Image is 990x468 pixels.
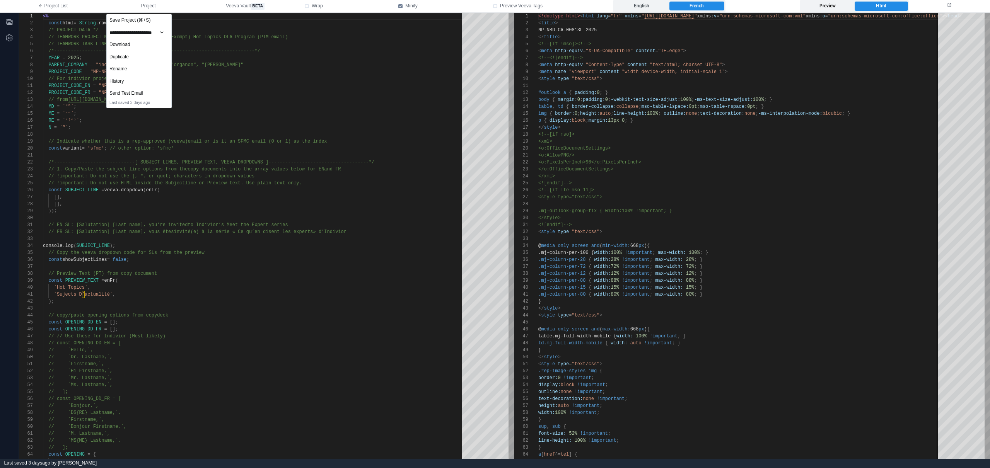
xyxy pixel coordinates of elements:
[558,34,560,40] span: >
[538,55,583,61] span: <!--<![endif]-->
[54,201,63,207] span: [],
[226,3,264,10] span: Veeva Vault
[19,110,33,117] div: 15
[19,41,33,48] div: 5
[48,97,68,102] span: // from
[580,14,583,19] span: <
[694,97,753,102] span: -ms-text-size-adjust:
[541,20,555,26] span: title
[558,104,563,109] span: td
[686,111,697,116] span: none
[644,14,695,19] span: [URL][DOMAIN_NAME]
[538,153,575,158] span: <o:AllowPNG/>
[188,48,260,54] span: ------------------------*/
[622,69,725,75] span: "width=device-width, initial-scale=1"
[48,111,54,116] span: ME
[605,90,608,95] span: }
[756,111,758,116] span: ;
[599,90,602,95] span: ;
[101,187,104,193] span: =
[514,41,528,48] div: 5
[62,55,65,61] span: =
[823,14,825,19] span: o
[68,125,71,130] span: ;
[761,104,764,109] span: }
[48,208,57,214] span: ));
[538,90,561,95] span: #outlook
[697,104,700,109] span: ;
[647,62,650,68] span: =
[96,62,124,68] span: "indivior"
[583,62,585,68] span: =
[608,118,619,123] span: 13px
[680,97,691,102] span: 100%
[514,131,528,138] div: 18
[73,104,76,109] span: ;
[585,48,633,54] span: "X-UA-Compatible"
[538,125,544,130] span: </
[636,48,655,54] span: content
[73,111,76,116] span: ;
[642,14,644,19] span: "
[619,69,622,75] span: =
[658,111,661,116] span: ;
[514,166,528,173] div: 23
[828,14,942,19] span: "urn:schemas-microsoft-com:office:office"
[82,146,85,151] span: =
[514,96,528,103] div: 13
[19,131,33,138] div: 18
[43,14,48,19] span: <%
[555,62,583,68] span: http-equiv
[19,201,33,208] div: 28
[99,20,107,26] span: raw
[500,3,543,10] span: Preview Veeva Tags
[188,139,324,144] span: email or is it an SFMC email (0 or 1) as the inde
[48,139,188,144] span: // Indicate whether this is a rep-approved (veeva)
[19,68,33,75] div: 9
[90,62,93,68] span: =
[569,90,572,95] span: {
[19,27,33,34] div: 3
[544,125,558,130] span: style
[79,20,96,26] span: String
[19,187,33,194] div: 26
[251,3,265,10] span: beta
[48,174,188,179] span: // !important: Do not use the |, ", or quot; chara
[538,41,591,47] span: <!--[if !mso]><!-->
[552,97,555,102] span: {
[514,194,528,201] div: 27
[19,75,33,82] div: 10
[19,54,33,61] div: 7
[106,14,172,108] div: Project
[801,2,854,11] label: Preview
[538,146,611,151] span: <o:OfficeDocumentSettings>
[613,111,647,116] span: line-height:
[48,146,62,151] span: const
[538,208,672,214] span: .mj-outlook-group-fix { width:100% !important; }
[514,27,528,34] div: 3
[107,100,171,108] div: Last saved 3 days ago
[19,180,33,187] div: 25
[700,104,747,109] span: mso-table-rspace:
[514,68,528,75] div: 9
[514,117,528,124] div: 16
[405,3,418,10] span: Minify
[514,103,528,110] div: 14
[541,48,552,54] span: meta
[572,76,599,82] span: "text/css"
[753,97,764,102] span: 100%
[538,167,613,172] span: </o:OfficeDocumentSettings>
[19,138,33,145] div: 19
[538,180,572,186] span: <![endif]-->
[538,174,555,179] span: </xml>
[188,160,327,165] span: EVIEW TEXT, VEEVA DROPDOWNS ]---------------------
[719,14,806,19] span: "urn:schemas-microsoft-com:vml"
[79,118,82,123] span: ;
[62,104,73,109] span: `ᴹᴰ`
[650,62,722,68] span: "text/html; charset=UTF-8"
[514,187,528,194] div: 26
[57,118,60,123] span: =
[647,111,658,116] span: 100%
[555,48,583,54] span: http-equiv
[700,111,744,116] span: text-decoration:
